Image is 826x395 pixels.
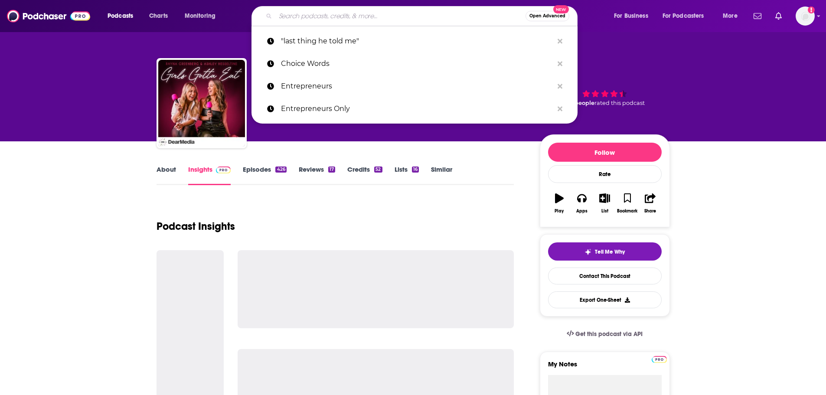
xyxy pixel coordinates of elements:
button: Export One-Sheet [548,291,662,308]
span: New [553,5,569,13]
span: For Podcasters [663,10,704,22]
button: open menu [179,9,227,23]
span: More [723,10,738,22]
p: "last thing he told me" [281,30,553,52]
a: About [157,165,176,185]
button: open menu [657,9,717,23]
div: 426 [275,166,286,173]
a: Choice Words [251,52,578,75]
button: open menu [101,9,144,23]
span: For Business [614,10,648,22]
div: Rate [548,165,662,183]
a: Similar [431,165,452,185]
img: User Profile [796,7,815,26]
a: Episodes426 [243,165,286,185]
img: Podchaser Pro [216,166,231,173]
span: Get this podcast via API [575,330,643,338]
img: tell me why sparkle [584,248,591,255]
svg: Add a profile image [808,7,815,13]
span: Charts [149,10,168,22]
button: Follow [548,143,662,162]
button: open menu [717,9,748,23]
a: Pro website [652,355,667,363]
div: 52 [374,166,382,173]
span: 28 people [566,100,594,106]
button: Share [639,188,661,219]
a: Charts [144,9,173,23]
div: 17 [328,166,335,173]
a: Show notifications dropdown [772,9,785,23]
button: Apps [571,188,593,219]
button: Open AdvancedNew [526,11,569,21]
a: Show notifications dropdown [750,9,765,23]
a: Reviews17 [299,165,335,185]
span: rated this podcast [594,100,645,106]
a: Lists16 [395,165,419,185]
a: Contact This Podcast [548,268,662,284]
a: "last thing he told me" [251,30,578,52]
span: Monitoring [185,10,215,22]
img: Girls Gotta Eat [158,60,245,147]
a: Entrepreneurs [251,75,578,98]
p: Entrepreneurs Only [281,98,553,120]
div: Share [644,209,656,214]
p: Choice Words [281,52,553,75]
a: Get this podcast via API [560,323,650,345]
div: List [601,209,608,214]
span: Tell Me Why [595,248,625,255]
button: List [593,188,616,219]
img: Podchaser - Follow, Share and Rate Podcasts [7,8,90,24]
button: open menu [608,9,659,23]
span: Open Advanced [529,14,565,18]
img: Podchaser Pro [652,356,667,363]
label: My Notes [548,360,662,375]
a: Credits52 [347,165,382,185]
span: Podcasts [108,10,133,22]
div: 28 peoplerated this podcast [540,66,670,120]
button: Bookmark [616,188,639,219]
p: Entrepreneurs [281,75,553,98]
button: Play [548,188,571,219]
div: Apps [576,209,588,214]
a: InsightsPodchaser Pro [188,165,231,185]
div: Bookmark [617,209,637,214]
input: Search podcasts, credits, & more... [275,9,526,23]
h1: Podcast Insights [157,220,235,233]
button: tell me why sparkleTell Me Why [548,242,662,261]
div: 16 [412,166,419,173]
span: Logged in as SimonElement [796,7,815,26]
a: Entrepreneurs Only [251,98,578,120]
div: Search podcasts, credits, & more... [260,6,586,26]
div: Play [555,209,564,214]
button: Show profile menu [796,7,815,26]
